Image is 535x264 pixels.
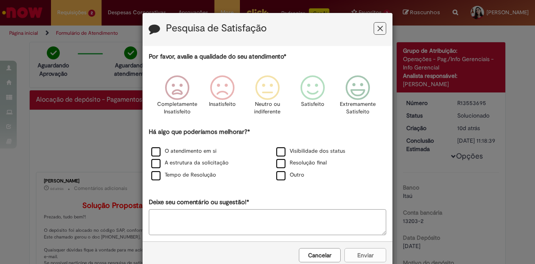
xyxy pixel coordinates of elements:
label: Pesquisa de Satisfação [166,23,267,34]
p: Completamente Insatisfeito [157,100,197,116]
label: Resolução final [276,159,327,167]
div: Insatisfeito [201,69,244,126]
label: Deixe seu comentário ou sugestão!* [149,198,249,207]
label: O atendimento em si [151,147,217,155]
div: Satisfeito [291,69,334,126]
label: A estrutura da solicitação [151,159,229,167]
div: Extremamente Satisfeito [336,69,379,126]
div: Neutro ou indiferente [246,69,289,126]
button: Cancelar [299,248,341,262]
p: Extremamente Satisfeito [340,100,376,116]
label: Outro [276,171,304,179]
p: Neutro ou indiferente [252,100,283,116]
label: Tempo de Resolução [151,171,216,179]
label: Por favor, avalie a qualidade do seu atendimento* [149,52,286,61]
label: Visibilidade dos status [276,147,345,155]
p: Insatisfeito [209,100,236,108]
div: Completamente Insatisfeito [155,69,198,126]
p: Satisfeito [301,100,324,108]
div: Há algo que poderíamos melhorar?* [149,128,386,182]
